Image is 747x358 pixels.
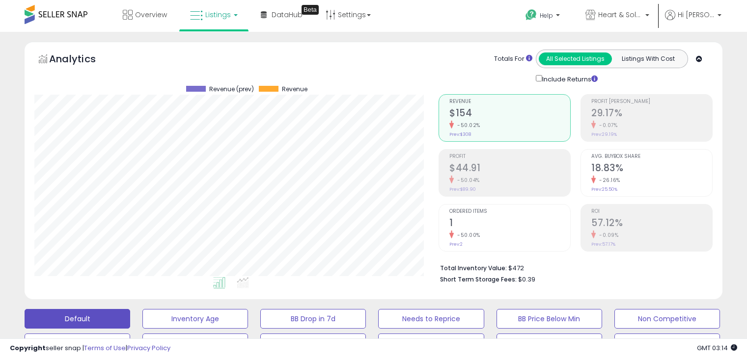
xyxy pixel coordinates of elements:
span: Listings [205,10,231,20]
button: Selling @ Max [142,333,248,353]
span: DataHub [272,10,303,20]
span: $0.39 [518,275,535,284]
span: Overview [135,10,167,20]
small: -50.02% [454,122,480,129]
small: -26.16% [596,177,620,184]
div: Include Returns [528,73,609,84]
button: BB Price Below Min [497,309,602,329]
li: $472 [440,261,705,273]
button: Non Competitive [614,309,720,329]
button: VELOCITY + FBA TOTAL [614,333,720,353]
button: 30 Day Decrease [378,333,484,353]
button: repricing [497,333,602,353]
h2: $154 [449,107,570,121]
span: Revenue [449,99,570,104]
button: Default [25,309,130,329]
small: -0.09% [596,231,618,239]
small: Prev: $89.90 [449,186,476,192]
button: All Selected Listings [539,52,612,65]
b: Short Term Storage Fees: [440,275,517,283]
small: -50.04% [454,177,480,184]
div: Totals For [494,54,532,64]
i: Get Help [525,9,537,21]
small: Prev: $308 [449,131,471,137]
small: Prev: 25.50% [591,186,617,192]
strong: Copyright [10,343,46,353]
span: Help [540,11,553,20]
a: Terms of Use [84,343,126,353]
h2: $44.91 [449,162,570,176]
button: Items Being Repriced [260,333,366,353]
h5: Analytics [49,52,115,68]
small: Prev: 2 [449,241,463,247]
span: Revenue [282,86,307,93]
span: Profit [449,154,570,159]
div: seller snap | | [10,344,170,353]
button: BB Drop in 7d [260,309,366,329]
b: Total Inventory Value: [440,264,507,272]
a: Help [518,1,570,32]
small: -0.07% [596,122,617,129]
button: Inventory Age [142,309,248,329]
div: Tooltip anchor [302,5,319,15]
small: Prev: 57.17% [591,241,615,247]
span: Revenue (prev) [209,86,254,93]
h2: 18.83% [591,162,712,176]
h2: 29.17% [591,107,712,121]
span: 2025-08-15 03:14 GMT [697,343,737,353]
small: Prev: 29.19% [591,131,617,137]
span: ROI [591,209,712,214]
a: Hi [PERSON_NAME] [665,10,721,32]
h2: 1 [449,217,570,230]
span: Hi [PERSON_NAME] [678,10,715,20]
span: Profit [PERSON_NAME] [591,99,712,104]
span: Avg. Buybox Share [591,154,712,159]
a: Privacy Policy [127,343,170,353]
span: Ordered Items [449,209,570,214]
h2: 57.12% [591,217,712,230]
button: Listings With Cost [611,52,685,65]
span: Heart & Sole Trading [598,10,642,20]
button: Top Sellers [25,333,130,353]
button: Needs to Reprice [378,309,484,329]
small: -50.00% [454,231,480,239]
